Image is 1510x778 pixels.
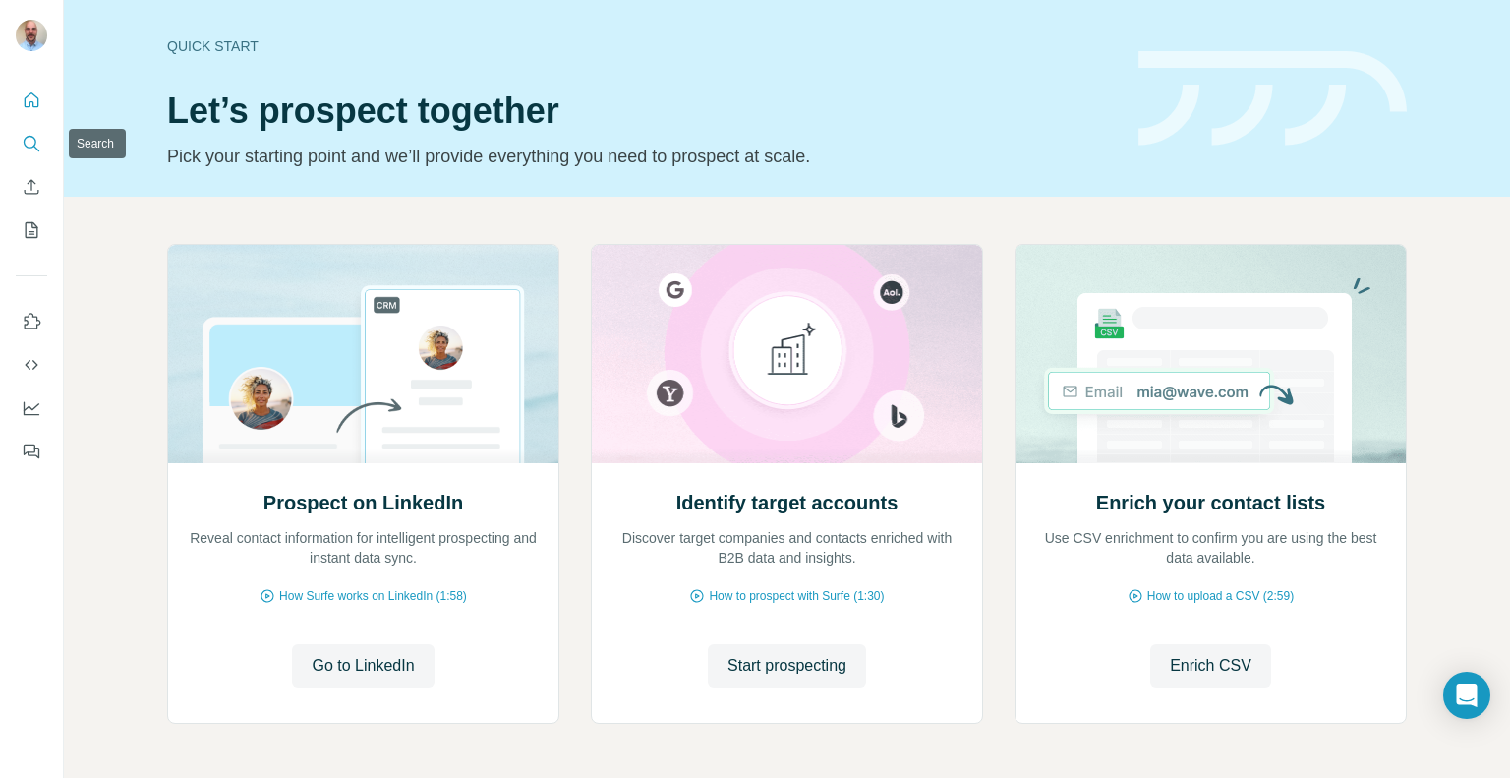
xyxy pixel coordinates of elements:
[708,644,866,688] button: Start prospecting
[292,644,434,688] button: Go to LinkedIn
[16,126,47,161] button: Search
[1150,644,1271,688] button: Enrich CSV
[16,83,47,118] button: Quick start
[676,489,899,516] h2: Identify target accounts
[611,528,962,568] p: Discover target companies and contacts enriched with B2B data and insights.
[727,654,846,678] span: Start prospecting
[16,169,47,205] button: Enrich CSV
[16,434,47,469] button: Feedback
[1035,528,1386,568] p: Use CSV enrichment to confirm you are using the best data available.
[263,489,463,516] h2: Prospect on LinkedIn
[1147,587,1294,605] span: How to upload a CSV (2:59)
[16,390,47,426] button: Dashboard
[1138,51,1407,147] img: banner
[16,212,47,248] button: My lists
[167,91,1115,131] h1: Let’s prospect together
[167,36,1115,56] div: Quick start
[1443,672,1490,719] div: Open Intercom Messenger
[279,587,467,605] span: How Surfe works on LinkedIn (1:58)
[1170,654,1251,678] span: Enrich CSV
[312,654,414,678] span: Go to LinkedIn
[709,587,884,605] span: How to prospect with Surfe (1:30)
[188,528,539,568] p: Reveal contact information for intelligent prospecting and instant data sync.
[167,143,1115,170] p: Pick your starting point and we’ll provide everything you need to prospect at scale.
[16,304,47,339] button: Use Surfe on LinkedIn
[591,245,983,463] img: Identify target accounts
[1015,245,1407,463] img: Enrich your contact lists
[16,20,47,51] img: Avatar
[16,347,47,383] button: Use Surfe API
[167,245,559,463] img: Prospect on LinkedIn
[1096,489,1325,516] h2: Enrich your contact lists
